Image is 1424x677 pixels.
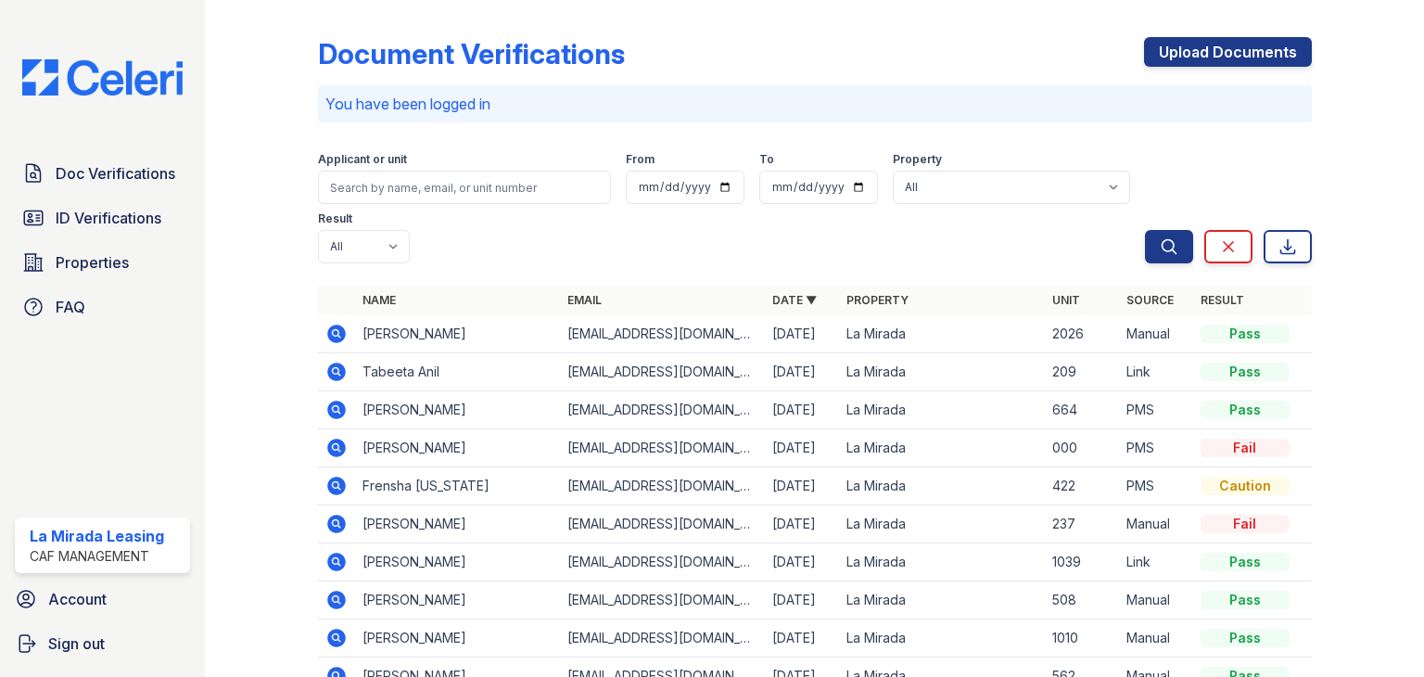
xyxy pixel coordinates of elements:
[839,391,1044,429] td: La Mirada
[1045,315,1119,353] td: 2026
[1201,439,1290,457] div: Fail
[355,429,560,467] td: [PERSON_NAME]
[765,505,839,543] td: [DATE]
[626,152,655,167] label: From
[1201,325,1290,343] div: Pass
[560,429,765,467] td: [EMAIL_ADDRESS][DOMAIN_NAME]
[362,293,396,307] a: Name
[765,581,839,620] td: [DATE]
[1201,553,1290,571] div: Pass
[765,467,839,505] td: [DATE]
[355,505,560,543] td: [PERSON_NAME]
[56,162,175,185] span: Doc Verifications
[560,620,765,658] td: [EMAIL_ADDRESS][DOMAIN_NAME]
[318,211,352,226] label: Result
[1346,603,1405,658] iframe: chat widget
[560,391,765,429] td: [EMAIL_ADDRESS][DOMAIN_NAME]
[48,588,107,610] span: Account
[1201,591,1290,609] div: Pass
[839,543,1044,581] td: La Mirada
[1201,477,1290,495] div: Caution
[765,429,839,467] td: [DATE]
[560,543,765,581] td: [EMAIL_ADDRESS][DOMAIN_NAME]
[325,93,1304,115] p: You have been logged in
[1119,353,1193,391] td: Link
[1119,467,1193,505] td: PMS
[355,581,560,620] td: [PERSON_NAME]
[839,505,1044,543] td: La Mirada
[1201,515,1290,533] div: Fail
[15,244,190,281] a: Properties
[355,315,560,353] td: [PERSON_NAME]
[1045,581,1119,620] td: 508
[30,547,164,566] div: CAF Management
[1119,543,1193,581] td: Link
[1045,391,1119,429] td: 664
[7,625,197,662] a: Sign out
[765,315,839,353] td: [DATE]
[318,37,625,70] div: Document Verifications
[1119,315,1193,353] td: Manual
[560,581,765,620] td: [EMAIL_ADDRESS][DOMAIN_NAME]
[765,353,839,391] td: [DATE]
[355,353,560,391] td: Tabeeta Anil
[1201,293,1244,307] a: Result
[560,315,765,353] td: [EMAIL_ADDRESS][DOMAIN_NAME]
[30,525,164,547] div: La Mirada Leasing
[1144,37,1312,67] a: Upload Documents
[846,293,909,307] a: Property
[15,288,190,326] a: FAQ
[318,152,407,167] label: Applicant or unit
[1052,293,1080,307] a: Unit
[893,152,942,167] label: Property
[7,59,197,96] img: CE_Logo_Blue-a8612792a0a2168367f1c8372b55b34899dd931a85d93a1a3d3e32e68fde9ad4.png
[1045,429,1119,467] td: 000
[1045,543,1119,581] td: 1039
[56,251,129,274] span: Properties
[56,207,161,229] span: ID Verifications
[560,505,765,543] td: [EMAIL_ADDRESS][DOMAIN_NAME]
[567,293,602,307] a: Email
[839,620,1044,658] td: La Mirada
[15,155,190,192] a: Doc Verifications
[839,467,1044,505] td: La Mirada
[759,152,774,167] label: To
[1045,505,1119,543] td: 237
[560,353,765,391] td: [EMAIL_ADDRESS][DOMAIN_NAME]
[1119,620,1193,658] td: Manual
[1045,353,1119,391] td: 209
[772,293,817,307] a: Date ▼
[1201,629,1290,647] div: Pass
[839,315,1044,353] td: La Mirada
[1045,467,1119,505] td: 422
[56,296,85,318] span: FAQ
[765,543,839,581] td: [DATE]
[1119,391,1193,429] td: PMS
[355,391,560,429] td: [PERSON_NAME]
[7,581,197,618] a: Account
[839,353,1044,391] td: La Mirada
[1119,505,1193,543] td: Manual
[1045,620,1119,658] td: 1010
[1201,363,1290,381] div: Pass
[1201,401,1290,419] div: Pass
[355,467,560,505] td: Frensha [US_STATE]
[355,543,560,581] td: [PERSON_NAME]
[1119,429,1193,467] td: PMS
[355,620,560,658] td: [PERSON_NAME]
[560,467,765,505] td: [EMAIL_ADDRESS][DOMAIN_NAME]
[318,171,611,204] input: Search by name, email, or unit number
[1119,581,1193,620] td: Manual
[765,620,839,658] td: [DATE]
[839,429,1044,467] td: La Mirada
[15,199,190,236] a: ID Verifications
[1126,293,1174,307] a: Source
[765,391,839,429] td: [DATE]
[48,632,105,655] span: Sign out
[839,581,1044,620] td: La Mirada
